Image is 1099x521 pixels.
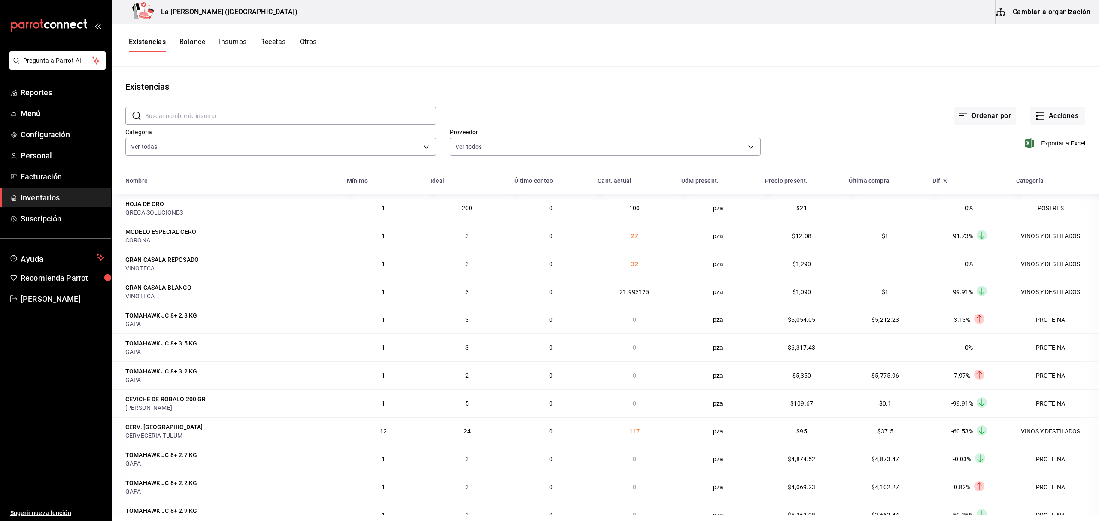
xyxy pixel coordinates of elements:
[94,22,101,29] button: open_drawer_menu
[633,344,636,351] span: 0
[631,233,638,239] span: 27
[1011,194,1099,222] td: POSTRES
[125,506,197,515] div: TOMAHAWK JC 8+ 2.9 KG
[125,431,337,440] div: CERVECERIA TULUM
[21,252,93,263] span: Ayuda
[676,250,760,278] td: pza
[549,316,553,323] span: 0
[676,333,760,361] td: pza
[549,233,553,239] span: 0
[633,400,636,407] span: 0
[125,367,197,376] div: TOMAHAWK JC 8+ 3.2 KG
[633,316,636,323] span: 0
[1011,333,1099,361] td: PROTEINA
[154,7,298,17] h3: La [PERSON_NAME] ([GEOGRAPHIC_DATA])
[549,456,553,463] span: 0
[951,428,973,435] span: -60.53%
[21,272,104,284] span: Recomienda Parrot
[882,288,889,295] span: $1
[21,293,104,305] span: [PERSON_NAME]
[549,484,553,491] span: 0
[300,38,317,52] button: Otros
[125,459,337,468] div: GAPA
[549,512,553,518] span: 0
[219,38,246,52] button: Insumos
[676,222,760,250] td: pza
[965,205,973,212] span: 0%
[260,38,285,52] button: Recetas
[125,200,164,208] div: HOJA DE ORO
[129,38,317,52] div: navigation tabs
[125,487,337,496] div: GAPA
[125,208,337,217] div: GRECA SOLUCIONES
[125,376,337,384] div: GAPA
[598,177,631,184] div: Cant. actual
[465,288,469,295] span: 3
[465,484,469,491] span: 3
[633,372,636,379] span: 0
[382,288,385,295] span: 1
[455,142,482,151] span: Ver todos
[382,400,385,407] span: 1
[676,473,760,501] td: pza
[465,260,469,267] span: 3
[796,428,807,435] span: $95
[871,484,899,491] span: $4,102.27
[549,205,553,212] span: 0
[1016,177,1044,184] div: Categoría
[382,316,385,323] span: 1
[631,260,638,267] span: 32
[951,512,973,518] span: -50.35%
[871,512,899,518] span: $2,663.44
[954,372,971,379] span: 7.97%
[125,292,337,300] div: VINOTECA
[951,233,973,239] span: -91.73%
[10,509,104,518] span: Sugerir nueva función
[879,400,892,407] span: $0.1
[882,233,889,239] span: $1
[125,423,203,431] div: CERV. [GEOGRAPHIC_DATA]
[1011,250,1099,278] td: VINOS Y DESTILADOS
[796,205,807,212] span: $21
[549,400,553,407] span: 0
[382,456,385,463] span: 1
[465,372,469,379] span: 2
[1011,278,1099,306] td: VINOS Y DESTILADOS
[792,233,811,239] span: $12.08
[462,205,472,212] span: 200
[676,361,760,389] td: pza
[21,213,104,224] span: Suscripción
[125,348,337,356] div: GAPA
[1011,222,1099,250] td: VINOS Y DESTILADOS
[549,428,553,435] span: 0
[145,107,436,124] input: Buscar nombre de insumo
[1026,138,1085,148] span: Exportar a Excel
[792,372,811,379] span: $5,350
[629,205,640,212] span: 100
[1011,361,1099,389] td: PROTEINA
[465,233,469,239] span: 3
[125,479,197,487] div: TOMAHAWK JC 8+ 2.2 KG
[21,129,104,140] span: Configuración
[871,372,899,379] span: $5,775.96
[788,344,815,351] span: $6,317.43
[347,177,368,184] div: Mínimo
[179,38,205,52] button: Balance
[549,344,553,351] span: 0
[788,512,815,518] span: $5,363.98
[681,177,719,184] div: UdM present.
[21,150,104,161] span: Personal
[951,400,973,407] span: -99.91%
[125,177,148,184] div: Nombre
[1011,417,1099,445] td: VINOS Y DESTILADOS
[1030,107,1085,125] button: Acciones
[465,344,469,351] span: 3
[382,344,385,351] span: 1
[1011,445,1099,473] td: PROTEINA
[129,38,166,52] button: Existencias
[633,484,636,491] span: 0
[382,512,385,518] span: 1
[125,283,191,292] div: GRAN CASALA BLANCO
[849,177,890,184] div: Última compra
[549,288,553,295] span: 0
